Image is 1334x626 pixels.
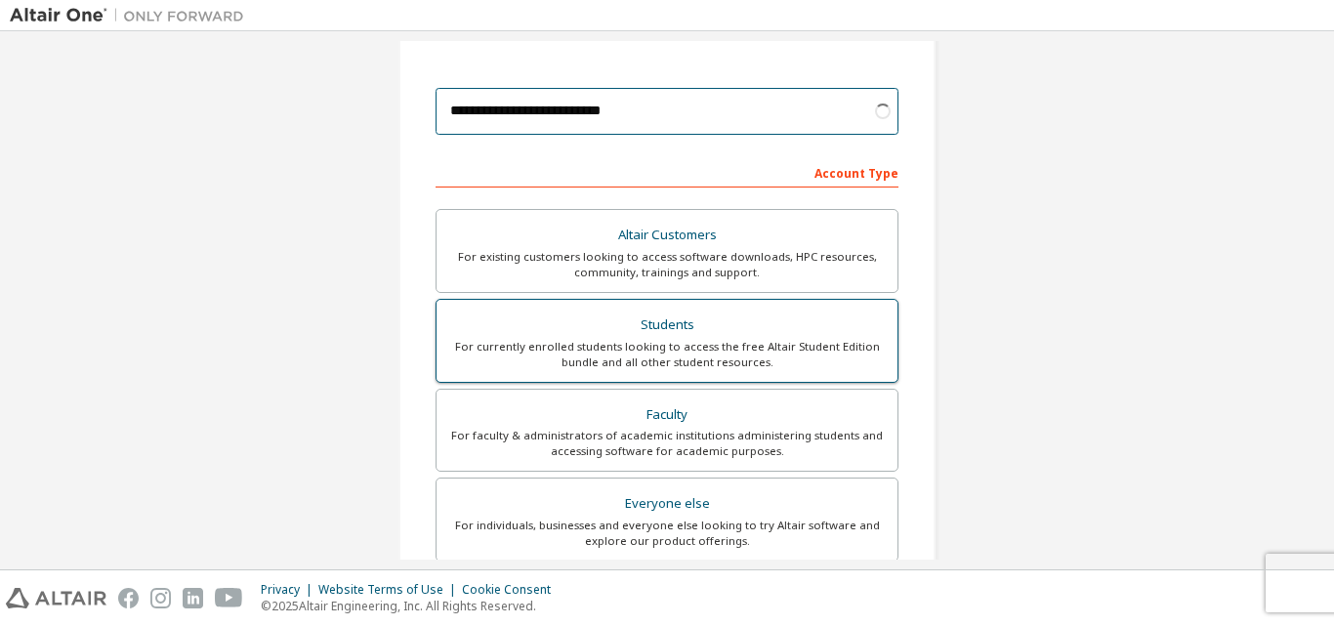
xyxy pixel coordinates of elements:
img: instagram.svg [150,588,171,608]
div: Faculty [448,401,886,429]
div: Everyone else [448,490,886,518]
div: Cookie Consent [462,582,563,598]
img: youtube.svg [215,588,243,608]
div: For currently enrolled students looking to access the free Altair Student Edition bundle and all ... [448,339,886,370]
div: Account Type [436,156,898,188]
img: linkedin.svg [183,588,203,608]
div: Website Terms of Use [318,582,462,598]
div: For faculty & administrators of academic institutions administering students and accessing softwa... [448,428,886,459]
div: For individuals, businesses and everyone else looking to try Altair software and explore our prod... [448,518,886,549]
div: Privacy [261,582,318,598]
p: © 2025 Altair Engineering, Inc. All Rights Reserved. [261,598,563,614]
img: facebook.svg [118,588,139,608]
div: Students [448,312,886,339]
img: Altair One [10,6,254,25]
div: For existing customers looking to access software downloads, HPC resources, community, trainings ... [448,249,886,280]
div: Altair Customers [448,222,886,249]
img: altair_logo.svg [6,588,106,608]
